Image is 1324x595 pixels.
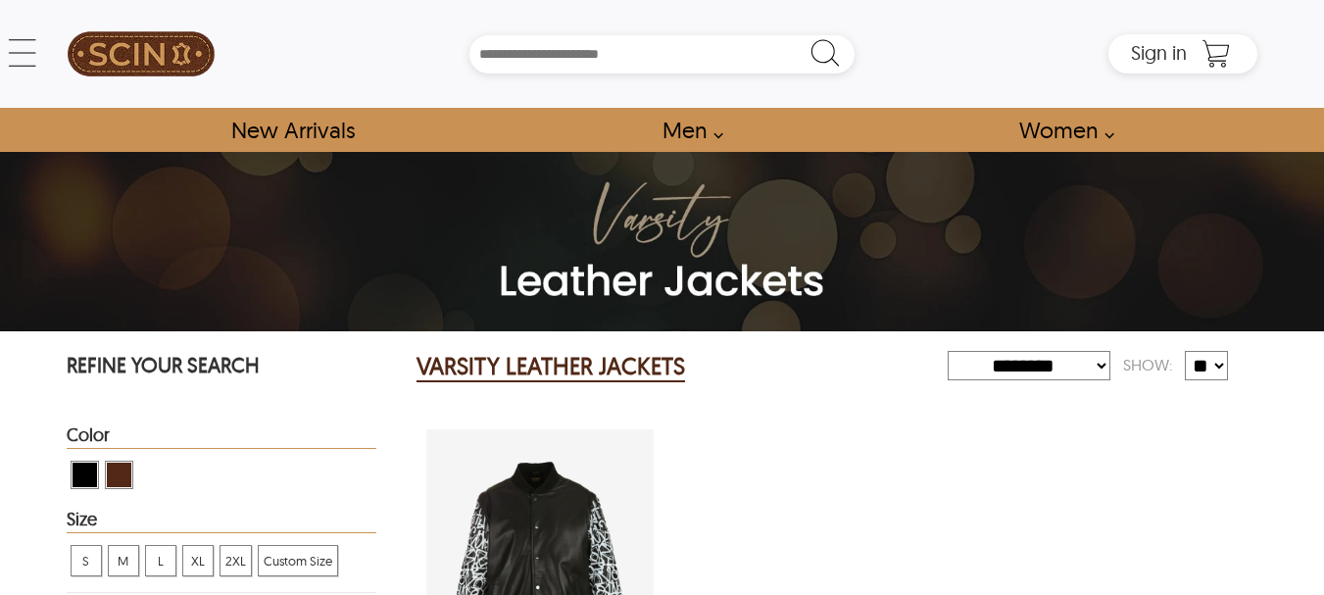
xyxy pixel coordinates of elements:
[109,546,138,575] span: M
[145,545,176,576] div: View L Varsity Leather Jackets
[68,10,215,98] img: SCIN
[997,108,1125,152] a: Shop Women Leather Jackets
[67,425,376,449] div: Heading Filter Varsity Leather Jackets by Color
[108,545,139,576] div: View M Varsity Leather Jackets
[417,347,925,386] div: Varsity Leather Jackets 1 Results Found
[146,546,175,575] span: L
[220,545,252,576] div: View 2XL Varsity Leather Jackets
[1131,40,1187,65] span: Sign in
[259,546,337,575] span: Custom Size
[67,351,376,383] p: REFINE YOUR SEARCH
[221,546,251,575] span: 2XL
[1131,47,1187,63] a: Sign in
[72,546,101,575] span: S
[1110,348,1185,382] div: Show:
[67,510,376,533] div: Heading Filter Varsity Leather Jackets by Size
[1197,39,1236,69] a: Shopping Cart
[417,351,685,382] h2: VARSITY LEATHER JACKETS
[183,546,213,575] span: XL
[105,461,133,489] div: View Brown ( Brand Color ) Varsity Leather Jackets
[71,545,102,576] div: View S Varsity Leather Jackets
[640,108,734,152] a: shop men's leather jackets
[209,108,376,152] a: Shop New Arrivals
[67,10,216,98] a: SCIN
[258,545,338,576] div: View Custom Size Varsity Leather Jackets
[182,545,214,576] div: View XL Varsity Leather Jackets
[71,461,99,489] div: View Black Varsity Leather Jackets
